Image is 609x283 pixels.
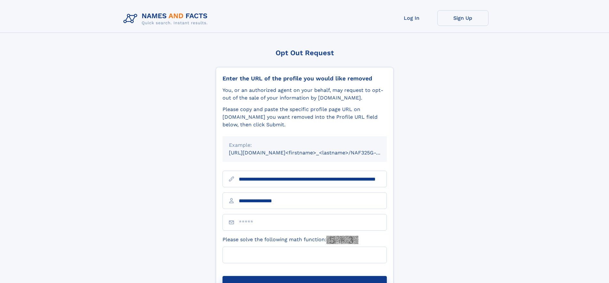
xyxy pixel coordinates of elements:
[121,10,213,27] img: Logo Names and Facts
[229,141,380,149] div: Example:
[223,106,387,129] div: Please copy and paste the specific profile page URL on [DOMAIN_NAME] you want removed into the Pr...
[223,75,387,82] div: Enter the URL of the profile you would like removed
[386,10,437,26] a: Log In
[437,10,488,26] a: Sign Up
[229,150,399,156] small: [URL][DOMAIN_NAME]<firstname>_<lastname>/NAF325G-xxxxxxxx
[223,86,387,102] div: You, or an authorized agent on your behalf, may request to opt-out of the sale of your informatio...
[223,236,358,244] label: Please solve the following math function:
[216,49,394,57] div: Opt Out Request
